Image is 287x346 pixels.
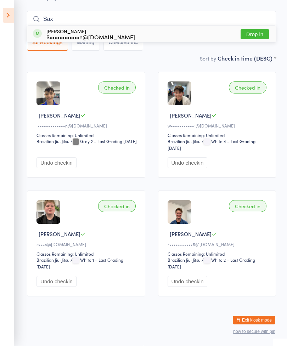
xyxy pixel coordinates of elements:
button: Exit kiosk mode [233,316,275,325]
img: image1722047006.png [168,82,191,106]
div: Classes Remaining: Unlimited [36,251,138,257]
div: Classes Remaining: Unlimited [36,132,138,138]
div: Brazilian Jiu-Jitsu [36,138,69,144]
div: Brazilian Jiu-Jitsu [168,257,201,263]
div: Check in time (DESC) [218,55,276,62]
div: Checked in [229,200,266,212]
span: [PERSON_NAME] [170,112,212,119]
div: 4 [135,40,138,46]
div: Brazilian Jiu-Jitsu [36,257,69,263]
span: / Grey 2 – Last Grading [DATE] [71,138,137,144]
div: Checked in [98,200,136,212]
div: l•••••••••••••n@[DOMAIN_NAME] [36,123,138,129]
span: [PERSON_NAME] [170,231,212,238]
span: [PERSON_NAME] [39,112,80,119]
span: [PERSON_NAME] [39,231,80,238]
button: Checked in4 [103,35,143,51]
button: Undo checkin [36,158,77,169]
div: Classes Remaining: Unlimited [168,251,269,257]
div: r•••••••••••5@[DOMAIN_NAME] [168,242,269,248]
div: [PERSON_NAME] [46,29,135,40]
div: c•••s@[DOMAIN_NAME] [36,242,138,248]
button: how to secure with pin [233,329,275,334]
button: All Bookings [27,35,68,51]
img: image1722046122.png [168,200,191,224]
div: Checked in [98,82,136,94]
div: w•••••••••••1@[DOMAIN_NAME] [168,123,269,129]
div: Brazilian Jiu-Jitsu [168,138,201,144]
button: Waiting [72,35,100,51]
button: Undo checkin [168,158,208,169]
button: Undo checkin [168,276,208,287]
input: Search [27,11,276,28]
div: Checked in [229,82,266,94]
button: Drop in [241,29,269,40]
div: Classes Remaining: Unlimited [168,132,269,138]
label: Sort by [200,55,216,62]
button: Undo checkin [36,276,77,287]
div: S••••••••••••n@[DOMAIN_NAME] [46,34,135,40]
img: image1725005354.png [36,82,60,106]
img: image1738138658.png [36,200,60,224]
